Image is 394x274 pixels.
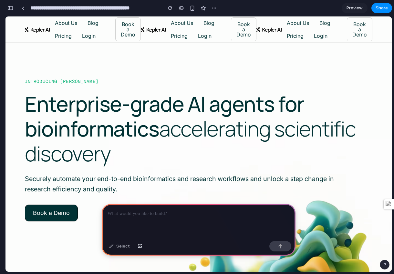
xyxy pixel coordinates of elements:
[371,3,392,13] button: Share
[225,1,251,25] a: Book a Demo
[187,13,211,26] a: Login
[19,98,350,151] span: accelerating scientific discovery
[342,3,368,13] a: Preview
[135,11,160,16] img: 4.svg
[44,13,71,26] a: Pricing
[347,5,363,11] span: Preview
[341,1,367,25] a: Book a Demo
[71,13,95,26] a: Login
[19,157,329,178] p: Securely automate your end-to-end bioinformatics and research workflows and unlock a step change ...
[19,188,72,205] a: Book a Demo
[376,5,388,11] span: Share
[276,13,303,26] a: Pricing
[160,13,187,26] a: Pricing
[19,11,44,16] img: 4.svg
[251,11,276,16] img: 4.svg
[19,73,299,126] span: Enterprise-grade AI agents for bioinformatics
[303,13,327,26] a: Login
[110,1,135,25] a: Book a Demo
[19,62,367,67] p: Introducing [PERSON_NAME]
